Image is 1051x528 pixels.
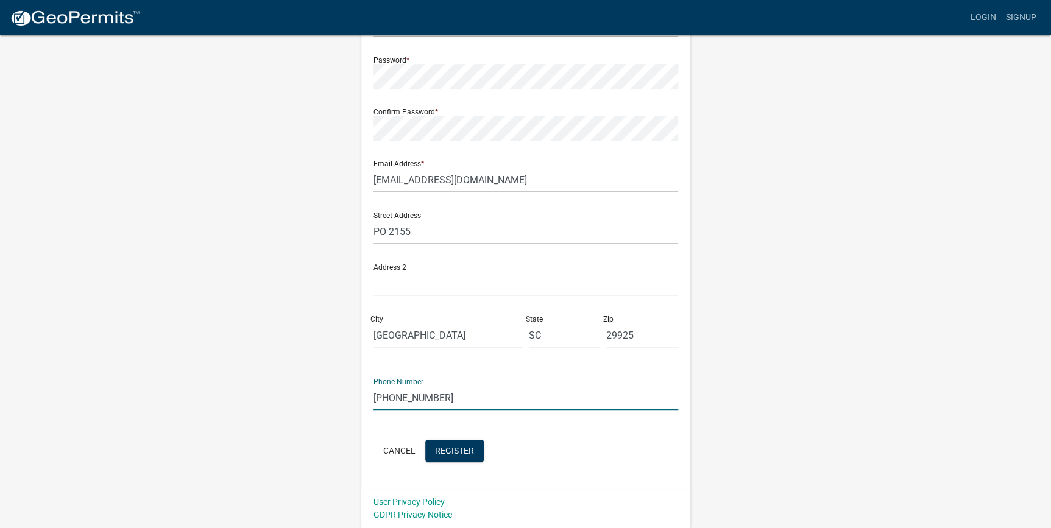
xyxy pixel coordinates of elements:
[373,440,425,462] button: Cancel
[373,497,445,507] a: User Privacy Policy
[373,510,452,519] a: GDPR Privacy Notice
[966,6,1001,29] a: Login
[435,445,474,455] span: Register
[425,440,484,462] button: Register
[1001,6,1041,29] a: Signup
